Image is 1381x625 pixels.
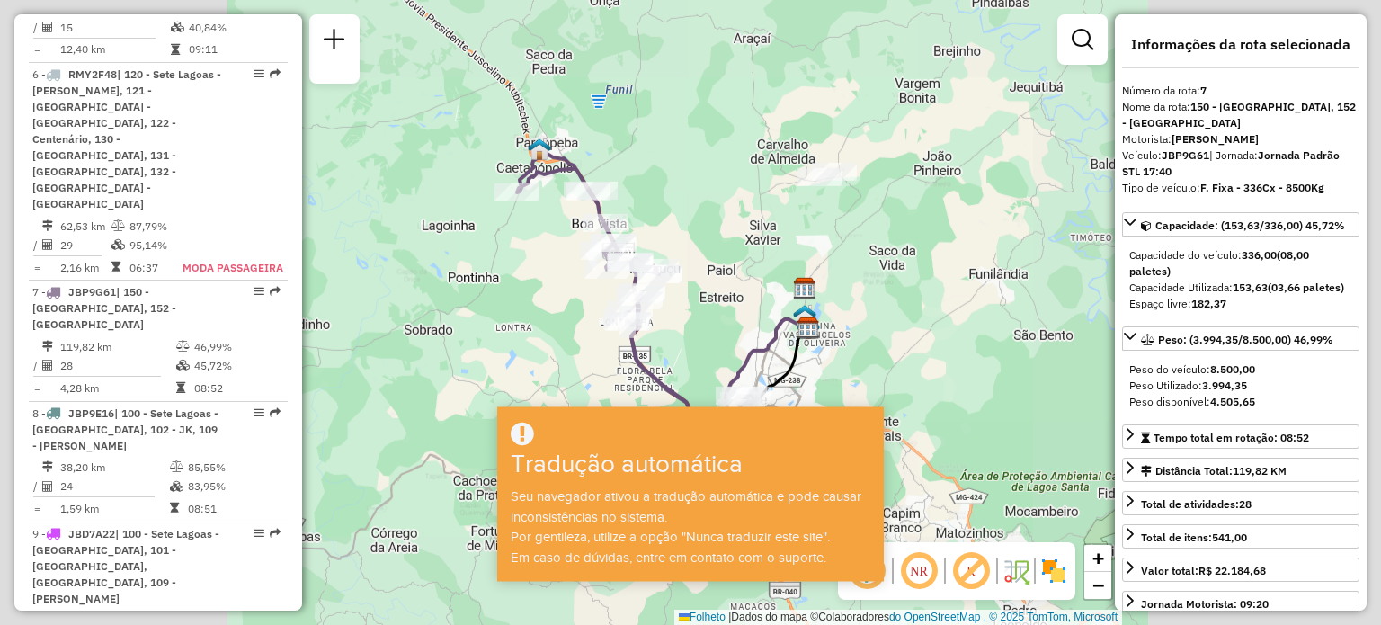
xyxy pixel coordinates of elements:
font: Veículo: [1122,148,1162,162]
font: Em caso de dúvidas, entre em contato com o suporte. [511,550,826,565]
font: 38,20 km [60,460,105,474]
i: Tempo total em rota [170,503,179,513]
font: Valor total: [1141,564,1198,577]
a: Distância Total:119,82 KM [1122,458,1359,482]
font: 3.994,35 [1202,379,1247,392]
font: 29 [60,238,73,252]
img: CDD Sete Lagoas [797,317,820,340]
font: Jornada Motorista: 09:20 [1141,597,1269,611]
font: Capacidade do veículo: [1129,248,1242,262]
font: JBD7A22 [68,527,115,540]
em: Opções [254,286,264,297]
i: Distância Total [42,220,53,231]
img: Paraopeba [528,138,551,161]
i: % de utilização da cubagem [170,481,183,492]
font: / [33,21,38,34]
font: JBP9G61 [68,285,116,299]
span: Exibir rótulo [949,549,993,593]
font: | 150 - [GEOGRAPHIC_DATA], 152 - [GEOGRAPHIC_DATA] [32,285,176,331]
font: Distância Total: [1155,464,1233,478]
font: 95,14% [129,238,167,252]
a: Jornada Motorista: 09:20 [1122,591,1359,615]
img: Exibir/Ocultar setores [1039,557,1068,585]
font: 06:37 [129,260,158,273]
font: 28 [1239,497,1252,511]
font: = [34,260,40,273]
font: Seu navegador ativou a tradução automática e pode causar inconsistências no sistema. [511,489,861,524]
img: Ponto de apoio FAD [793,304,816,327]
font: 24 [60,479,73,493]
a: Valor total:R$ 22.184,68 [1122,558,1359,582]
font: Total de atividades: [1141,497,1239,511]
div: Peso: (3.994,35/8.500,00) 46,99% [1122,354,1359,417]
font: Dados do mapa © [731,611,818,623]
font: 15 [60,21,73,34]
i: Total de Atividades [42,360,53,371]
font: Colaboradores [818,611,889,623]
i: Total de Atividades [42,239,53,250]
font: | [728,611,731,623]
font: / [33,479,38,493]
font: 7 [1200,84,1207,97]
font: 85,55% [188,460,226,474]
font: RMY2F48 [68,67,117,81]
font: Peso: (3.994,35/8.500,00) 46,99% [1158,333,1333,346]
a: Peso: (3.994,35/8.500,00) 46,99% [1122,326,1359,351]
i: % de utilização do peso [176,341,190,352]
font: MODA PASSAGEIRA [183,260,283,273]
font: Motorista: [1122,132,1172,146]
a: Total de itens:541,00 [1122,524,1359,549]
font: 09:11 [189,42,218,56]
font: 541,00 [1212,531,1247,544]
i: % de utilização do peso [111,220,125,231]
em: Opções [254,407,264,418]
em: Opções [254,68,264,79]
font: 1,59 km [60,502,99,515]
font: | 120 - Sete Lagoas - [PERSON_NAME], 121 - [GEOGRAPHIC_DATA] - [GEOGRAPHIC_DATA], 122 - Centenári... [32,67,221,210]
font: F. Fixa - 336Cx - 8500Kg [1200,181,1324,194]
font: 40,84% [189,21,227,34]
font: 28 [60,359,73,372]
i: Tempo total em rota [171,44,180,55]
font: Número da rota: [1122,84,1200,97]
font: 8 - [32,406,46,420]
font: Tipo de veículo: [1122,181,1200,194]
i: Tempo total em rota [111,262,120,272]
font: Capacidade Utilizada: [1129,281,1233,294]
em: Rota exportada [270,286,281,297]
a: do OpenStreetMap , © 2025 TomTom, Microsoft [889,611,1118,623]
font: 7 - [32,285,46,299]
font: 150 - [GEOGRAPHIC_DATA], 152 - [GEOGRAPHIC_DATA] [1122,100,1356,129]
font: Total de itens: [1141,531,1212,544]
font: − [1092,574,1104,596]
font: | Jornada: [1209,148,1258,162]
i: % de utilização da cubagem [111,239,125,250]
font: 08:51 [188,502,217,515]
font: 182,37 [1191,297,1226,310]
a: Total de atividades:28 [1122,491,1359,515]
font: 12,40 km [60,42,105,56]
i: Total de Atividades [42,481,53,492]
font: 42,14% [189,2,227,15]
i: % de utilização do peso [170,461,183,472]
font: Capacidade: (153,63/336,00) 45,72% [1155,219,1345,232]
font: 6 - [32,67,46,81]
em: Rota exportada [270,68,281,79]
div: Capacidade: (153,63/336,00) 45,72% [1122,240,1359,319]
img: AS - Sete Lagoas [793,277,816,300]
font: 4.505,65 [1210,395,1255,408]
a: Nova sessão e pesquisa [316,22,352,62]
font: 186,06 km [60,2,111,15]
font: R$ 22.184,68 [1198,564,1266,577]
font: 4,28 km [60,381,99,395]
font: 45,72% [194,359,232,372]
i: Tempo total em rota [176,382,185,393]
font: [PERSON_NAME] [1172,132,1259,146]
em: Rota exportada [270,407,281,418]
font: 336,00 [1242,248,1277,262]
font: 119,82 km [60,340,111,353]
font: 08:52 [194,381,223,395]
font: Espaço livre: [1129,297,1191,310]
font: 46,99% [194,340,232,353]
